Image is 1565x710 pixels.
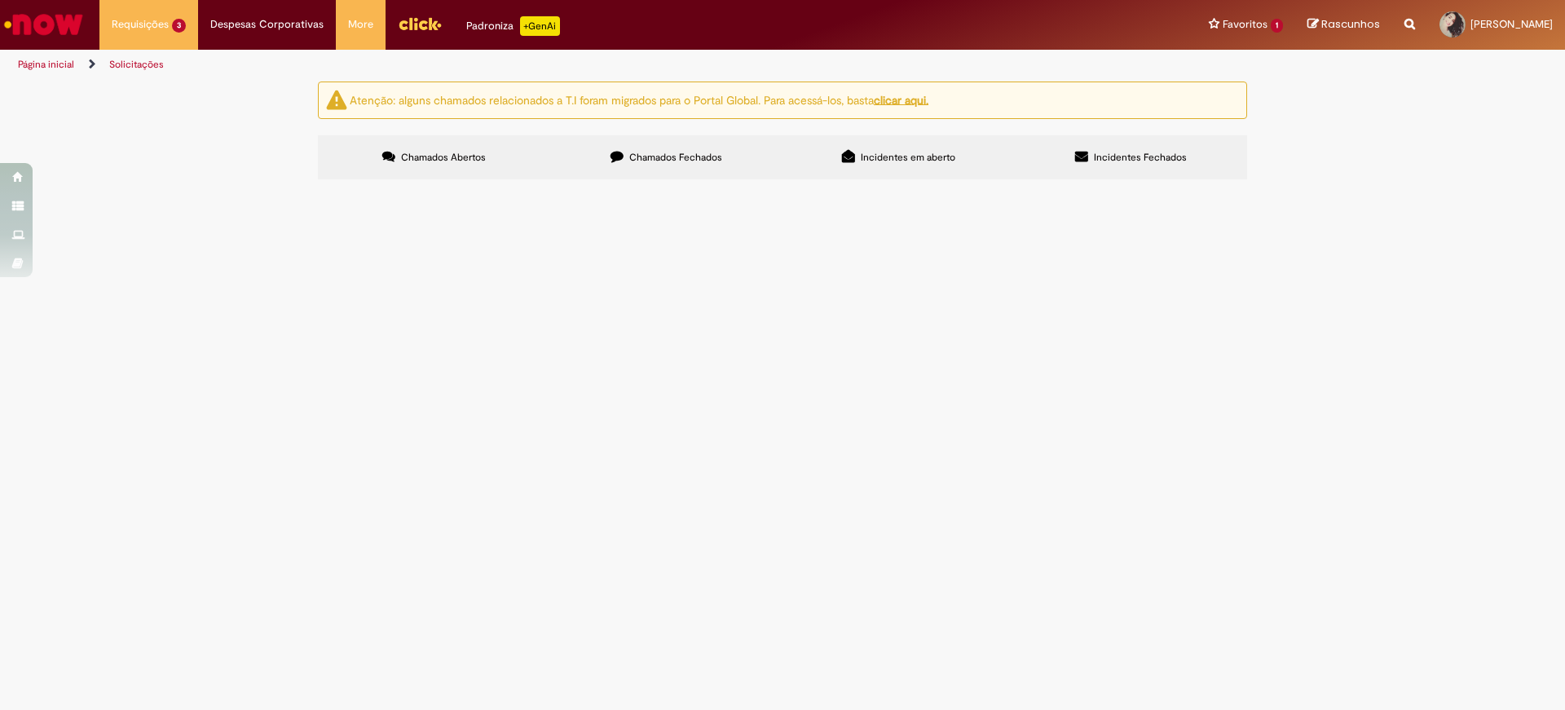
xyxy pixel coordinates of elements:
[861,151,955,164] span: Incidentes em aberto
[348,16,373,33] span: More
[109,58,164,71] a: Solicitações
[874,92,928,107] a: clicar aqui.
[629,151,722,164] span: Chamados Fechados
[210,16,324,33] span: Despesas Corporativas
[1271,19,1283,33] span: 1
[112,16,169,33] span: Requisições
[172,19,186,33] span: 3
[1470,17,1553,31] span: [PERSON_NAME]
[520,16,560,36] p: +GenAi
[398,11,442,36] img: click_logo_yellow_360x200.png
[1321,16,1380,32] span: Rascunhos
[18,58,74,71] a: Página inicial
[12,50,1031,80] ul: Trilhas de página
[1094,151,1187,164] span: Incidentes Fechados
[2,8,86,41] img: ServiceNow
[466,16,560,36] div: Padroniza
[350,92,928,107] ng-bind-html: Atenção: alguns chamados relacionados a T.I foram migrados para o Portal Global. Para acessá-los,...
[401,151,486,164] span: Chamados Abertos
[1223,16,1267,33] span: Favoritos
[1307,17,1380,33] a: Rascunhos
